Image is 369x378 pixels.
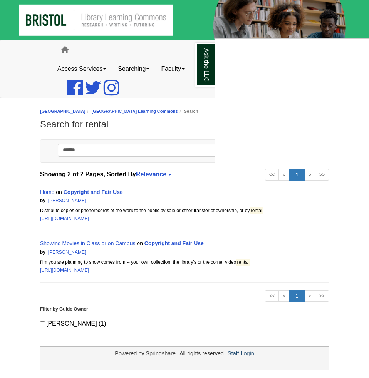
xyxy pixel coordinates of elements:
[265,290,329,302] ul: Search Pagination
[195,43,215,87] a: Ask the LLC
[215,39,369,169] iframe: Chat Widget
[87,249,133,255] span: 6.22
[278,169,290,181] a: <
[40,240,135,246] a: Showing Movies in Class or on Campus
[52,59,112,79] a: Access Services
[48,249,86,255] a: [PERSON_NAME]
[40,109,86,114] a: [GEOGRAPHIC_DATA]
[87,249,92,255] span: |
[40,216,89,221] a: [URL][DOMAIN_NAME]
[40,321,45,326] input: [PERSON_NAME] (1)
[265,290,279,302] a: <<
[289,290,305,302] a: 1
[92,109,178,114] a: [GEOGRAPHIC_DATA] Learning Commons
[40,169,329,180] strong: Showing 2 of 2 Pages, Sorted By
[112,59,155,79] a: Searching
[40,119,329,130] h1: Search for rental
[278,290,290,302] a: <
[87,198,92,203] span: |
[94,198,123,203] span: Search Score
[178,108,198,115] li: Search
[289,169,305,181] a: 1
[87,198,133,203] span: 7.16
[144,240,204,246] a: Copyright and Fair Use
[315,290,329,302] a: >>
[40,305,329,314] legend: Filter by Guide Owner
[304,290,315,302] a: >
[40,189,54,195] a: Home
[137,240,143,246] span: on
[48,198,86,203] a: [PERSON_NAME]
[56,189,62,195] span: on
[178,350,226,356] div: All rights reserved.
[40,249,45,255] span: by
[215,38,369,169] div: Ask the LLC
[64,189,123,195] a: Copyright and Fair Use
[40,198,45,203] span: by
[228,350,254,356] a: Staff Login
[265,169,329,181] ul: Search Pagination
[40,108,329,115] nav: breadcrumb
[304,169,315,181] a: >
[315,169,329,181] a: >>
[40,318,329,329] label: [PERSON_NAME] (1)
[114,350,178,356] div: Powered by Springshare.
[94,249,123,255] span: Search Score
[40,268,89,273] a: [URL][DOMAIN_NAME]
[265,169,279,181] a: <<
[136,171,170,177] a: Relevance
[191,59,222,79] a: About
[155,59,191,79] a: Faculty
[236,259,250,266] mark: rental
[40,207,329,215] div: Distribute copies or phonorecords of the work to the public by sale or other transfer of ownershi...
[250,207,263,214] mark: rental
[40,258,329,266] div: film you are planning to show comes from -- your own collection, the library's or the corner video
